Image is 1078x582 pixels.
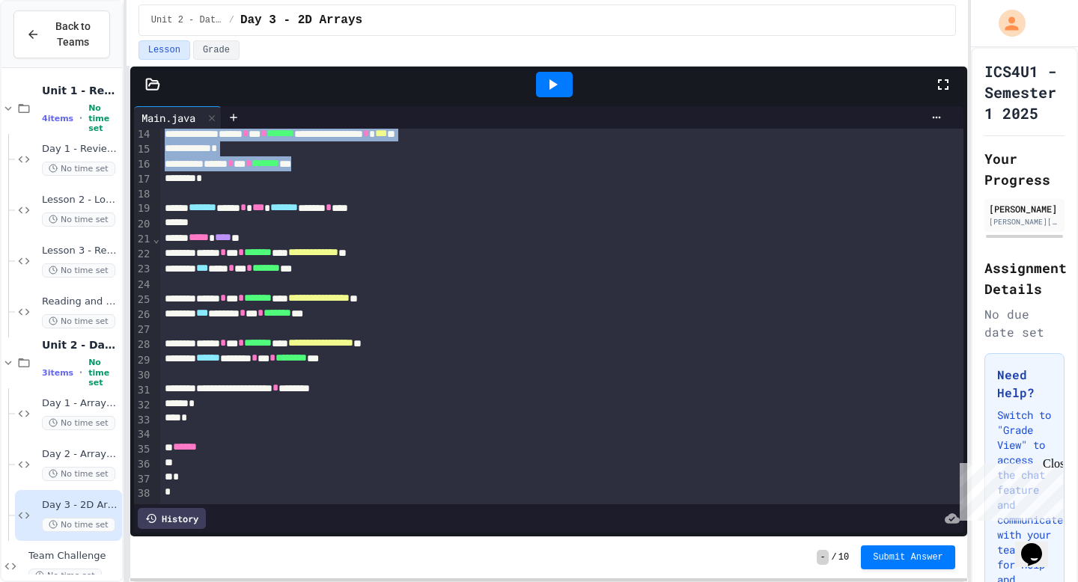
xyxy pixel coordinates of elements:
div: 18 [134,187,153,202]
div: History [138,508,206,529]
div: 17 [134,172,153,187]
span: No time set [88,358,119,388]
h3: Need Help? [997,366,1052,402]
span: No time set [42,263,115,278]
span: No time set [42,467,115,481]
div: 19 [134,201,153,216]
button: Back to Teams [13,10,110,58]
span: - [817,550,828,565]
h1: ICS4U1 - Semester 1 2025 [984,61,1065,123]
h2: Your Progress [984,148,1065,190]
div: 31 [134,383,153,398]
div: 22 [134,247,153,262]
span: Unit 2 - Data Structures [151,14,223,26]
div: 25 [134,292,153,307]
span: Fold line [153,233,160,245]
span: Lesson 3 - Reading and Writing Files [42,245,119,257]
span: Back to Teams [49,19,97,50]
div: 26 [134,307,153,322]
div: Chat with us now!Close [6,6,103,95]
div: 32 [134,398,153,413]
div: 35 [134,442,153,457]
div: 23 [134,262,153,277]
span: 4 items [42,114,73,123]
span: Submit Answer [873,551,943,563]
div: 36 [134,457,153,472]
div: 24 [134,278,153,292]
span: No time set [42,518,115,532]
div: 38 [134,486,153,501]
span: Day 2 - ArrayLists [42,448,119,461]
span: No time set [42,212,115,227]
button: Grade [193,40,240,60]
div: 29 [134,353,153,368]
iframe: chat widget [1015,522,1063,567]
div: 16 [134,157,153,172]
div: 33 [134,413,153,428]
div: 37 [134,472,153,487]
button: Lesson [138,40,190,60]
div: 14 [134,127,153,142]
div: 30 [134,368,153,383]
span: Unit 2 - Data Structures [42,338,119,352]
span: / [832,551,837,563]
span: Unit 1 - Review & Reading and Writing Files [42,84,119,97]
div: 28 [134,337,153,352]
div: 15 [134,142,153,157]
span: • [79,367,82,379]
div: Main.java [134,106,222,129]
span: No time set [42,162,115,176]
span: Lesson 2 - Loops Review [42,194,119,206]
span: / [229,14,234,26]
span: Day 3 - 2D Arrays [240,11,362,29]
span: No time set [42,416,115,430]
button: Submit Answer [861,545,955,569]
span: 10 [838,551,849,563]
div: 21 [134,232,153,247]
div: Main.java [134,110,203,126]
span: 3 items [42,368,73,378]
span: Day 1 - Array and Method Review [42,397,119,410]
span: No time set [88,103,119,133]
div: No due date set [984,305,1065,341]
span: • [79,112,82,124]
div: [PERSON_NAME] [989,202,1060,215]
div: 20 [134,217,153,232]
div: [PERSON_NAME][EMAIL_ADDRESS][DOMAIN_NAME] [989,216,1060,227]
span: Day 3 - 2D Arrays [42,499,119,512]
iframe: chat widget [954,457,1063,521]
span: Day 1 - Review Questions [42,143,119,156]
span: Reading and Writing to Files Assignment [42,295,119,308]
div: 27 [134,322,153,337]
div: My Account [983,6,1029,40]
span: Team Challenge [28,550,119,563]
div: 34 [134,427,153,442]
h2: Assignment Details [984,257,1065,299]
span: No time set [42,314,115,328]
